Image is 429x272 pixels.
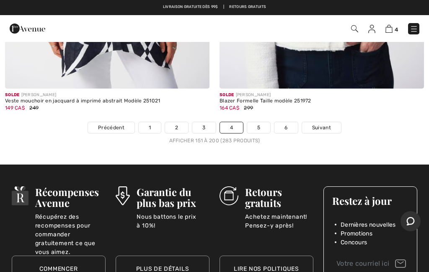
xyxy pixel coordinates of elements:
[98,124,124,131] span: Précédent
[401,211,421,232] iframe: Ouvre un widget dans lequel vous pouvez chatter avec l’un de nos agents
[223,4,224,10] span: |
[410,25,418,33] img: Menu
[163,4,218,10] a: Livraison gratuite dès 99$
[29,105,39,111] span: 249
[5,92,20,97] span: Solde
[220,92,234,97] span: Solde
[5,98,209,104] div: Veste mouchoir en jacquard à imprimé abstrait Modèle 251021
[244,105,253,111] span: 299
[341,238,367,247] span: Concours
[88,122,134,133] a: Précédent
[274,122,297,133] a: 6
[165,122,188,133] a: 2
[302,122,341,133] a: Suivant
[35,186,106,208] h3: Récompenses Avenue
[220,186,238,205] img: Retours gratuits
[220,105,239,111] span: 164 CA$
[116,186,130,205] img: Garantie du plus bas prix
[385,25,393,33] img: Panier d'achat
[245,186,313,208] h3: Retours gratuits
[312,124,331,131] span: Suivant
[341,220,396,229] span: Dernières nouvelles
[341,229,372,238] span: Promotions
[192,122,215,133] a: 3
[5,92,209,98] div: [PERSON_NAME]
[385,24,398,34] a: 4
[35,212,106,229] p: Récupérez des recompenses pour commander gratuitement ce que vous aimez.
[10,20,45,37] img: 1ère Avenue
[247,122,270,133] a: 5
[395,26,398,33] span: 4
[229,4,266,10] a: Retours gratuits
[5,105,25,111] span: 149 CA$
[368,25,375,33] img: Mes infos
[220,92,424,98] div: [PERSON_NAME]
[351,25,358,32] img: Recherche
[10,24,45,32] a: 1ère Avenue
[12,186,28,205] img: Récompenses Avenue
[245,212,313,229] p: Achetez maintenant! Pensez-y après!
[139,122,161,133] a: 1
[137,212,209,229] p: Nous battons le prix à 10%!
[137,186,209,208] h3: Garantie du plus bas prix
[220,122,243,133] a: 4
[220,98,424,104] div: Blazer Formelle Taille modèle 251972
[332,195,408,206] h3: Restez à jour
